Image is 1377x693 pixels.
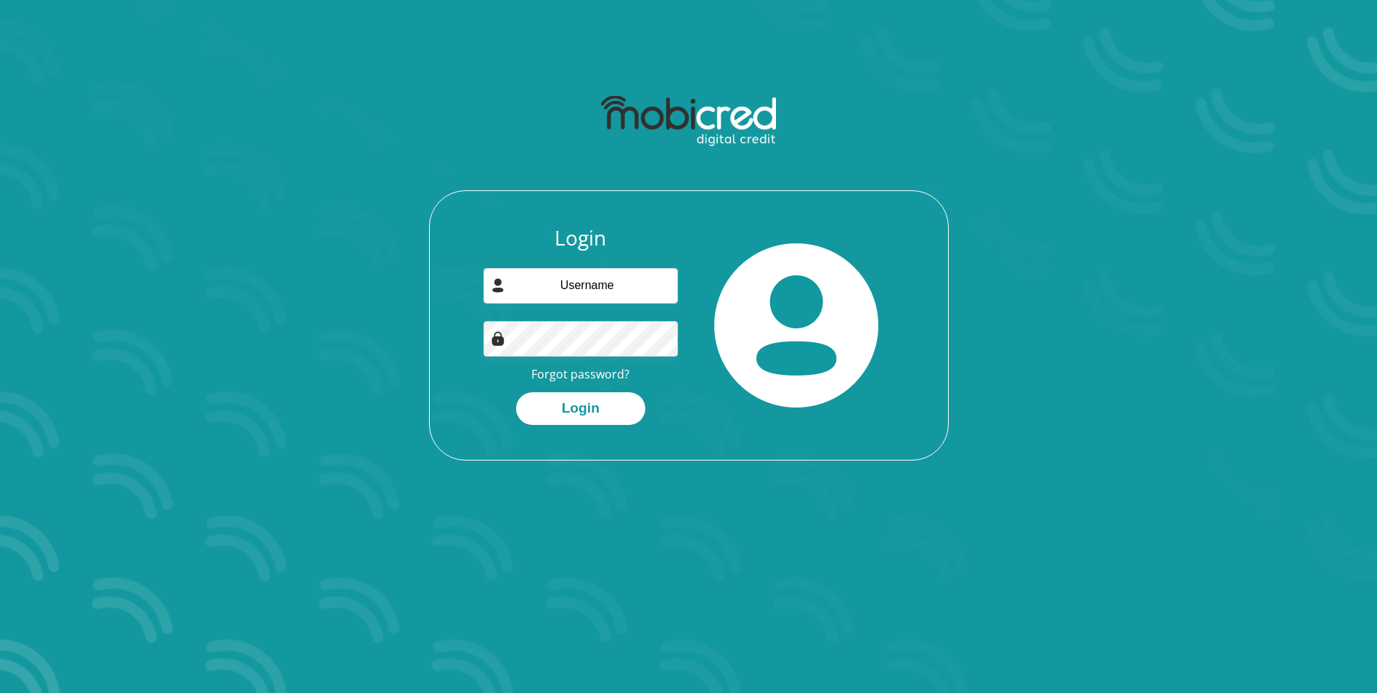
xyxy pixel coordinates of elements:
[491,278,505,293] img: user-icon image
[531,366,629,382] a: Forgot password?
[483,268,678,304] input: Username
[516,392,645,425] button: Login
[491,331,505,346] img: Image
[601,96,776,147] img: mobicred logo
[483,226,678,251] h3: Login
